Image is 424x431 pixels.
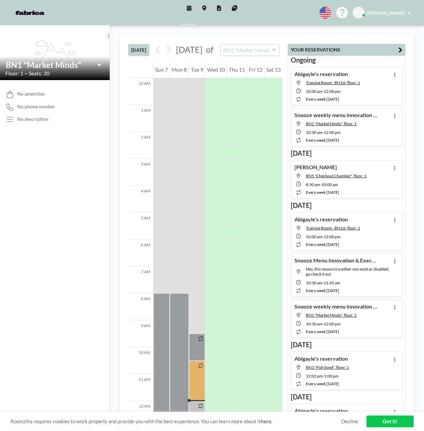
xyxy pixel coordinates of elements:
span: 8:30 AM [306,182,320,187]
div: Wed 10 [205,61,227,78]
span: Floor: 1 [5,70,23,77]
span: every week [DATE] [306,329,339,334]
div: 12 PM [128,401,153,428]
div: Sat 13 [264,61,282,78]
div: 4 AM [128,186,153,213]
span: [PERSON_NAME] [367,10,405,16]
span: every week [DATE] [306,97,339,102]
span: Training Room - BN1st, floor: 1 [306,225,360,230]
div: 11 AM [128,374,153,401]
span: 10:00 AM [306,89,322,94]
span: Training Room - BN1st, floor: 1 [306,80,360,85]
div: Tue 9 [189,61,205,78]
span: - [322,321,324,326]
div: 3 AM [128,159,153,186]
span: every week [DATE] [306,288,339,293]
span: Hey, this resource is either non exist or disabled, go check it out [306,266,389,277]
span: 10:30 AM [306,130,322,135]
span: BN1 "Market Minds", floor: 1 [306,121,357,126]
span: every week [DATE] [306,138,339,143]
span: BN5 "Checkout Chamber", floor: 1 [306,173,366,178]
span: 12:00 PM [324,234,341,239]
div: 9 AM [128,320,153,347]
h3: [DATE] [291,340,402,349]
span: [DATE] [176,44,203,55]
span: - [322,280,324,285]
div: 10 AM [128,347,153,374]
span: 10:30 AM [306,321,322,326]
div: No description [17,116,48,122]
input: BN1 "Market Minds" [221,44,272,56]
h3: Ongoing [291,56,402,64]
h4: [PERSON_NAME] [294,164,337,171]
div: Thu 11 [227,61,247,78]
span: every week [DATE] [306,381,339,386]
h3: [DATE] [291,393,402,401]
div: 2 AM [128,132,153,159]
span: every week [DATE] [306,190,339,195]
div: 6 AM [128,240,153,266]
span: - [322,234,324,239]
div: 1 AM [128,105,153,132]
button: YOUR RESERVATIONS [288,44,405,56]
span: AH [355,10,362,16]
span: BN1 "Market Minds", floor: 1 [306,313,357,318]
span: 12:00 PM [324,321,341,326]
span: - [320,182,321,187]
span: - [323,373,324,379]
span: 10:30 AM [306,280,322,285]
a: Got it! [366,416,414,427]
span: 12:00 PM [324,130,341,135]
h4: Snooze weekly menu innovation & execution meeting [294,112,379,118]
span: Roomzilla requires cookies to work properly and provide you with the best experience. You can lea... [10,418,341,425]
span: of [206,44,213,55]
input: BN1 "Market Minds" [6,60,97,70]
span: No phone number [17,104,55,110]
h4: Abigayle's reservation [294,407,348,414]
button: [DATE] [128,44,149,56]
div: Fri 12 [247,61,264,78]
span: No amenities [17,91,45,97]
div: 7 AM [128,266,153,293]
h4: Snooze Menu Innovation & Execution [294,257,379,264]
h4: Abigayle's reservation [294,355,348,362]
span: 12:00 PM [324,89,341,94]
h3: [DATE] [291,149,402,157]
span: • [25,71,27,76]
h4: Abigayle's reservation [294,71,348,77]
span: - [322,130,324,135]
img: organization-logo [11,6,49,20]
div: Sun 7 [153,61,170,78]
span: BN3 "Fish bowl", floor: 1 [306,365,349,370]
span: - [322,89,324,94]
a: Decline [341,418,358,425]
div: 5 AM [128,213,153,240]
span: Seats: 20 [29,70,49,77]
div: 8 AM [128,293,153,320]
span: every week [DATE] [306,242,339,247]
span: 1:00 PM [324,373,339,379]
span: 11:45 AM [324,280,340,285]
h3: [DATE] [291,201,402,210]
h4: Snooze weekly menu innovation & execution meeting [294,303,379,310]
div: Mon 8 [170,61,188,78]
span: 10:00 AM [321,182,338,187]
h4: Abigayle's reservation [294,216,348,223]
span: 10:00 AM [306,234,322,239]
span: 12:02 PM [306,373,323,379]
div: 12 AM [128,78,153,105]
a: here. [261,418,272,424]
